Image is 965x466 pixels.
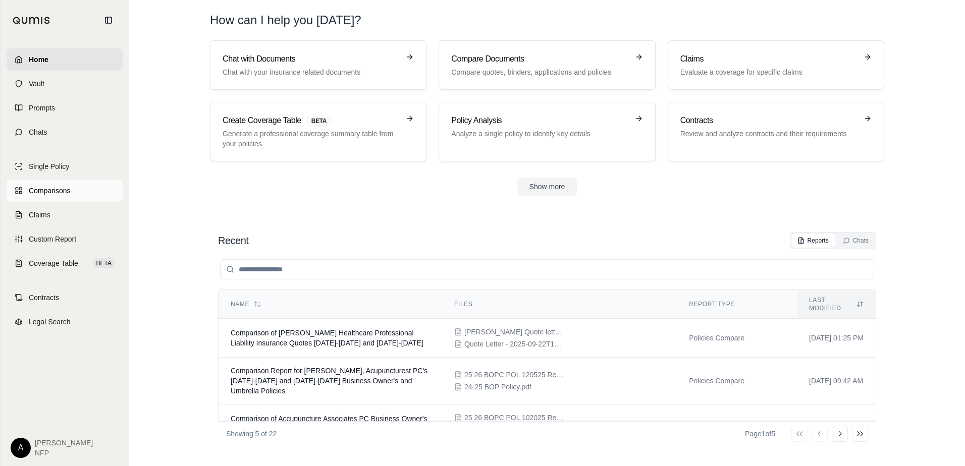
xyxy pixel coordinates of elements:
span: Home [29,54,48,65]
td: Policies Compare [677,404,797,443]
span: BETA [93,258,115,268]
div: Page 1 of 5 [745,429,775,439]
span: Custom Report [29,234,76,244]
a: Home [7,48,123,71]
h3: Compare Documents [451,53,628,65]
button: Show more [517,178,577,196]
a: Prompts [7,97,123,119]
span: BETA [305,115,333,127]
a: Comparisons [7,180,123,202]
a: Custom Report [7,228,123,250]
div: Last modified [809,296,864,312]
span: 25 26 BOPC POL 120525 Renewal Policy.pdf [464,370,565,380]
h1: How can I help you [DATE]? [210,12,884,28]
a: Coverage TableBETA [7,252,123,274]
span: Legal Search [29,317,71,327]
th: Files [442,290,677,319]
a: Vault [7,73,123,95]
td: [DATE] 01:25 PM [797,319,876,358]
p: Analyze a single policy to identify key details [451,129,628,139]
a: Chat with DocumentsChat with your insurance related documents [210,40,426,90]
div: Chats [843,237,869,245]
p: Evaluate a coverage for specific claims [680,67,857,77]
span: Comparisons [29,186,70,196]
button: Reports [791,234,835,248]
td: Policies Compare [677,358,797,404]
span: Prompts [29,103,55,113]
span: Coverage Table [29,258,78,268]
h2: Recent [218,234,248,248]
a: Contracts [7,286,123,309]
p: Generate a professional coverage summary table from your policies. [223,129,400,149]
div: Reports [797,237,829,245]
a: ContractsReview and analyze contracts and their requirements [668,102,884,161]
span: Quote Letter - 2025-09-22T125127.672.pdf [464,339,565,349]
a: Single Policy [7,155,123,178]
a: Policy AnalysisAnalyze a single policy to identify key details [439,102,655,161]
p: Chat with your insurance related documents [223,67,400,77]
span: Comparison of Accupuncture Associates PC Business Owner's Policies (2024-2025 vs 2025-2026) [231,415,427,433]
span: Jillian Blakeway Quote letter.pdf [464,327,565,337]
h3: Claims [680,53,857,65]
span: Comparison Report for Jillian Blakeway, Acupuncturest PC's 2024-2025 and 2025-2026 Business Owner... [231,367,427,395]
span: [PERSON_NAME] [35,438,93,448]
span: Claims [29,210,50,220]
span: Contracts [29,293,59,303]
a: Legal Search [7,311,123,333]
a: Chats [7,121,123,143]
a: ClaimsEvaluate a coverage for specific claims [668,40,884,90]
button: Collapse sidebar [100,12,117,28]
td: [DATE] 11:07 AM [797,404,876,443]
img: Qumis Logo [13,17,50,24]
span: Comparison of Jillian Blakeway's Healthcare Professional Liability Insurance Quotes 2024-2025 and... [231,329,423,347]
button: Chats [837,234,875,248]
a: Claims [7,204,123,226]
span: 25 26 BOPC POL 102025 Renewal Policy.pdf [464,413,565,423]
h3: Chat with Documents [223,53,400,65]
div: A [11,438,31,458]
span: Chats [29,127,47,137]
p: Showing 5 of 22 [226,429,277,439]
a: Compare DocumentsCompare quotes, binders, applications and policies [439,40,655,90]
p: Compare quotes, binders, applications and policies [451,67,628,77]
td: Policies Compare [677,319,797,358]
span: NFP [35,448,93,458]
h3: Create Coverage Table [223,114,400,127]
th: Report Type [677,290,797,319]
span: 24-25 BOP Policy.pdf [464,382,531,392]
div: Name [231,300,430,308]
span: Vault [29,79,44,89]
span: Single Policy [29,161,69,171]
td: [DATE] 09:42 AM [797,358,876,404]
h3: Contracts [680,114,857,127]
a: Create Coverage TableBETAGenerate a professional coverage summary table from your policies. [210,102,426,161]
h3: Policy Analysis [451,114,628,127]
p: Review and analyze contracts and their requirements [680,129,857,139]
